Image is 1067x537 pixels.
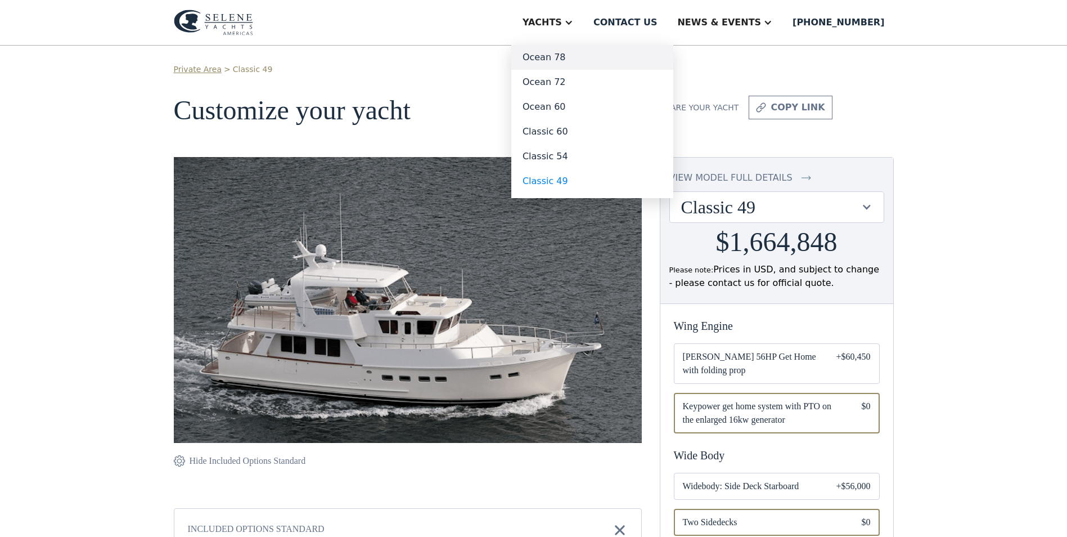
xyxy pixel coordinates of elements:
div: Hide Included Options Standard [190,454,306,468]
img: icon [756,101,766,114]
a: Hide Included Options Standard [174,454,306,468]
a: Ocean 78 [511,45,673,70]
span: Please note: [669,266,714,274]
h1: Customize your yacht [174,96,642,126]
div: > [224,64,231,75]
a: Classic 49 [511,169,673,194]
img: logo [174,10,253,35]
div: +$60,450 [836,350,870,377]
div: [PHONE_NUMBER] [793,16,884,29]
a: Classic 54 [511,144,673,169]
div: +$56,000 [836,480,870,493]
a: view model full details [669,171,884,185]
a: Classic 49 [233,64,273,75]
div: Wide Body [674,447,880,464]
div: copy link [771,101,825,114]
a: Ocean 72 [511,70,673,95]
span: [PERSON_NAME] 56HP Get Home with folding prop [683,350,818,377]
div: $0 [862,516,871,529]
div: News & EVENTS [677,16,761,29]
a: Private Area [174,64,222,75]
div: Yachts [523,16,562,29]
nav: Yachts [511,45,673,198]
div: Prices in USD, and subject to change - please contact us for official quote. [669,263,884,290]
div: Classic 49 [681,196,861,218]
span: Widebody: Side Deck Starboard [683,480,818,493]
h2: $1,664,848 [716,227,838,257]
div: Wing Engine [674,317,880,334]
div: view model full details [669,171,793,185]
div: Classic 49 [670,192,884,222]
span: Two Sidedecks [683,516,844,529]
img: icon [802,171,811,185]
span: Keypower get home system with PTO on the enlarged 16kw generator [683,400,844,427]
img: icon [174,454,185,468]
a: Classic 60 [511,119,673,144]
a: Ocean 60 [511,95,673,119]
div: Share your yacht [660,102,739,114]
div: Contact us [593,16,658,29]
div: $0 [862,400,871,427]
a: copy link [749,96,832,119]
